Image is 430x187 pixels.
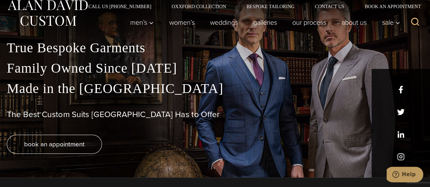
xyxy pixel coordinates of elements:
[236,4,305,9] a: Bespoke Tailoring
[407,14,423,31] button: View Search Form
[285,16,334,29] a: Our Process
[161,4,236,9] a: Oxxford Collection
[334,16,374,29] a: About Us
[355,4,423,9] a: Book an Appointment
[245,16,285,29] a: Galleries
[122,16,404,29] nav: Primary Navigation
[374,16,404,29] button: Sale sub menu toggle
[78,4,161,9] a: Call Us [PHONE_NUMBER]
[7,135,102,154] a: book an appointment
[122,16,161,29] button: Men’s sub menu toggle
[78,4,423,9] nav: Secondary Navigation
[24,139,85,149] span: book an appointment
[161,16,202,29] a: Women’s
[7,110,423,119] h1: The Best Custom Suits [GEOGRAPHIC_DATA] Has to Offer
[305,4,355,9] a: Contact Us
[386,167,423,184] iframe: Opens a widget where you can chat to one of our agents
[7,38,423,99] p: True Bespoke Garments Family Owned Since [DATE] Made in the [GEOGRAPHIC_DATA]
[202,16,245,29] a: weddings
